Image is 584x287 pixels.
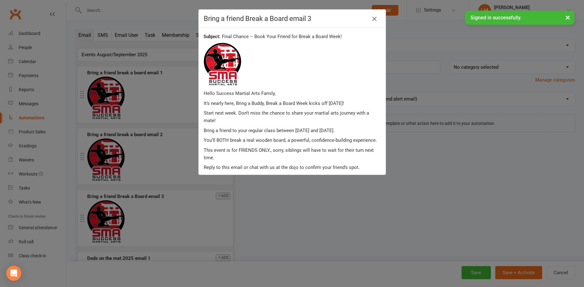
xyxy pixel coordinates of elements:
p: Hello Success Martial Arts Family, [204,90,381,97]
p: It’s nearly here, Bring a Buddy, Break a Board Week kicks off [DATE]! [204,100,381,107]
span: Signed in successfully. [471,15,522,21]
p: Bring a friend to your regular class between [DATE] and [DATE]. [204,127,381,134]
div: Open Intercom Messenger [6,266,21,281]
p: You’ll BOTH break a real wooden board, a powerful, confidence-building experience. [204,136,381,144]
button: × [562,11,573,24]
p: Reply to this email or chat with us at the dojo to confirm your friend’s spot. [204,164,381,171]
div: Final Chance – Book Your Friend for Break a Board Week! [203,33,380,40]
p: Start next week. Don’t miss the chance to share your martial arts journey with a mate! [204,109,381,124]
p: See you on the mat, [204,174,381,181]
p: This event is for FRIENDS ONLY., sorry, siblings will have to wait for their turn next time. [204,146,381,161]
